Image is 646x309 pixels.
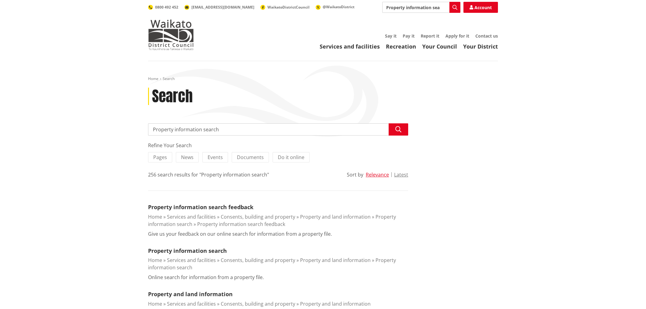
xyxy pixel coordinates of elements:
nav: breadcrumb [148,76,498,82]
a: Apply for it [445,33,469,39]
a: Say it [385,33,397,39]
a: Your Council [422,43,457,50]
p: Online search for information from a property file. [148,274,264,281]
a: Account [463,2,498,13]
input: Search input [148,123,408,136]
p: Give us your feedback on our online search for information from a property file. [148,230,332,238]
a: Property information search feedback [148,203,253,211]
a: Property and land information [300,213,371,220]
a: Property and land information [148,290,233,298]
span: @WaikatoDistrict [323,4,354,9]
span: News [181,154,194,161]
a: Recreation [386,43,416,50]
div: Sort by [347,171,363,178]
span: Search [163,76,175,81]
a: Property information search feedback [197,221,285,227]
span: Pages [153,154,167,161]
a: Services and facilities [320,43,380,50]
img: Waikato District Council - Te Kaunihera aa Takiwaa o Waikato [148,20,194,50]
a: Report it [421,33,439,39]
a: Contact us [475,33,498,39]
button: Latest [394,172,408,177]
a: Home [148,300,162,307]
span: Do it online [278,154,304,161]
a: Property and land information [300,300,371,307]
span: WaikatoDistrictCouncil [267,5,310,10]
a: @WaikatoDistrict [316,4,354,9]
a: [EMAIL_ADDRESS][DOMAIN_NAME] [184,5,254,10]
input: Search input [382,2,460,13]
a: Property and land information [300,257,371,264]
a: Services and facilities [167,300,216,307]
div: Refine Your Search [148,142,408,149]
a: Services and facilities [167,213,216,220]
a: Consents, building and property [221,257,295,264]
a: Pay it [403,33,415,39]
a: Home [148,76,158,81]
a: Property information search [148,257,396,271]
span: Events [208,154,223,161]
h1: Search [152,88,193,105]
a: Consents, building and property [221,300,295,307]
a: WaikatoDistrictCouncil [260,5,310,10]
a: Your District [463,43,498,50]
a: Property information search [148,247,227,254]
a: Home [148,213,162,220]
span: Documents [237,154,264,161]
span: [EMAIL_ADDRESS][DOMAIN_NAME] [191,5,254,10]
a: Services and facilities [167,257,216,264]
a: Property information search [148,213,396,227]
a: Consents, building and property [221,213,295,220]
span: 0800 492 452 [155,5,178,10]
button: Relevance [366,172,389,177]
a: Home [148,257,162,264]
a: 0800 492 452 [148,5,178,10]
div: 256 search results for "Property information search" [148,171,269,178]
